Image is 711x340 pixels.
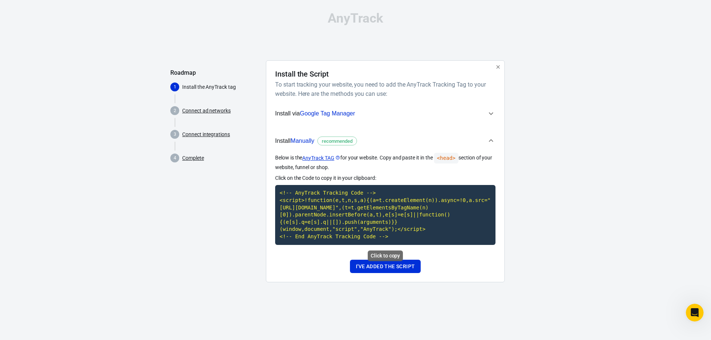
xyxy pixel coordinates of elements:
span: Install via [275,109,355,118]
span: Install [275,136,357,146]
h4: Install the Script [275,70,329,78]
span: Manually [291,138,314,144]
span: recommended [319,138,355,145]
a: Complete [182,154,204,162]
text: 3 [174,132,176,137]
button: Install viaGoogle Tag Manager [275,104,495,123]
h6: To start tracking your website, you need to add the AnyTrack Tracking Tag to your website. Here a... [275,80,493,98]
span: Google Tag Manager [300,110,355,117]
button: I've added the script [350,260,421,273]
p: Install the AnyTrack tag [182,83,260,91]
a: Connect ad networks [182,107,231,115]
a: Connect integrations [182,131,230,138]
h5: Roadmap [170,69,260,77]
text: 1 [174,84,176,90]
text: 2 [174,108,176,113]
iframe: Intercom live chat [686,304,704,322]
div: AnyTrack [170,12,541,25]
button: InstallManuallyrecommended [275,129,495,153]
p: Click on the Code to copy it in your clipboard: [275,174,495,182]
a: AnyTrack TAG [302,154,340,162]
text: 4 [174,155,176,161]
div: Click to copy [368,250,403,261]
code: Click to copy [275,185,495,245]
code: <head> [434,153,458,164]
p: Below is the for your website. Copy and paste it in the section of your website, funnel or shop. [275,153,495,171]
